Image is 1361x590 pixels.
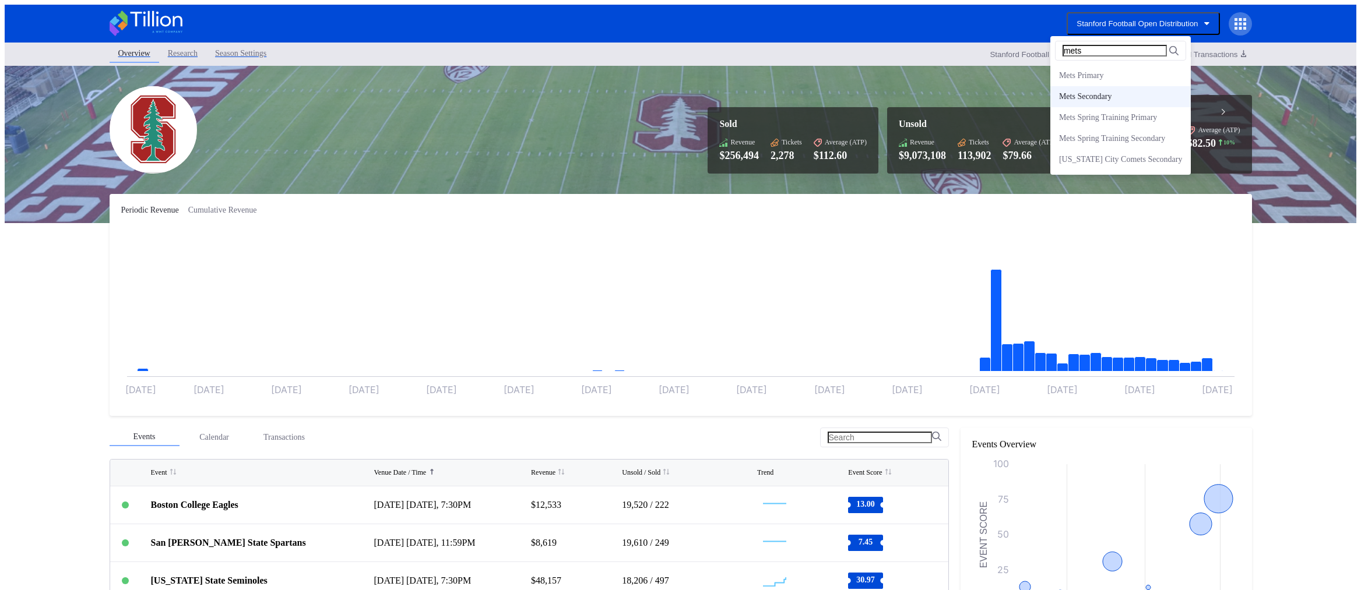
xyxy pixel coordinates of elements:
[1063,45,1167,56] input: Search
[1059,113,1157,122] div: Mets Spring Training Primary
[1059,92,1112,101] div: Mets Secondary
[1059,155,1183,164] div: [US_STATE] City Comets Secondary
[1059,134,1165,143] div: Mets Spring Training Secondary
[1059,71,1104,80] div: Mets Primary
